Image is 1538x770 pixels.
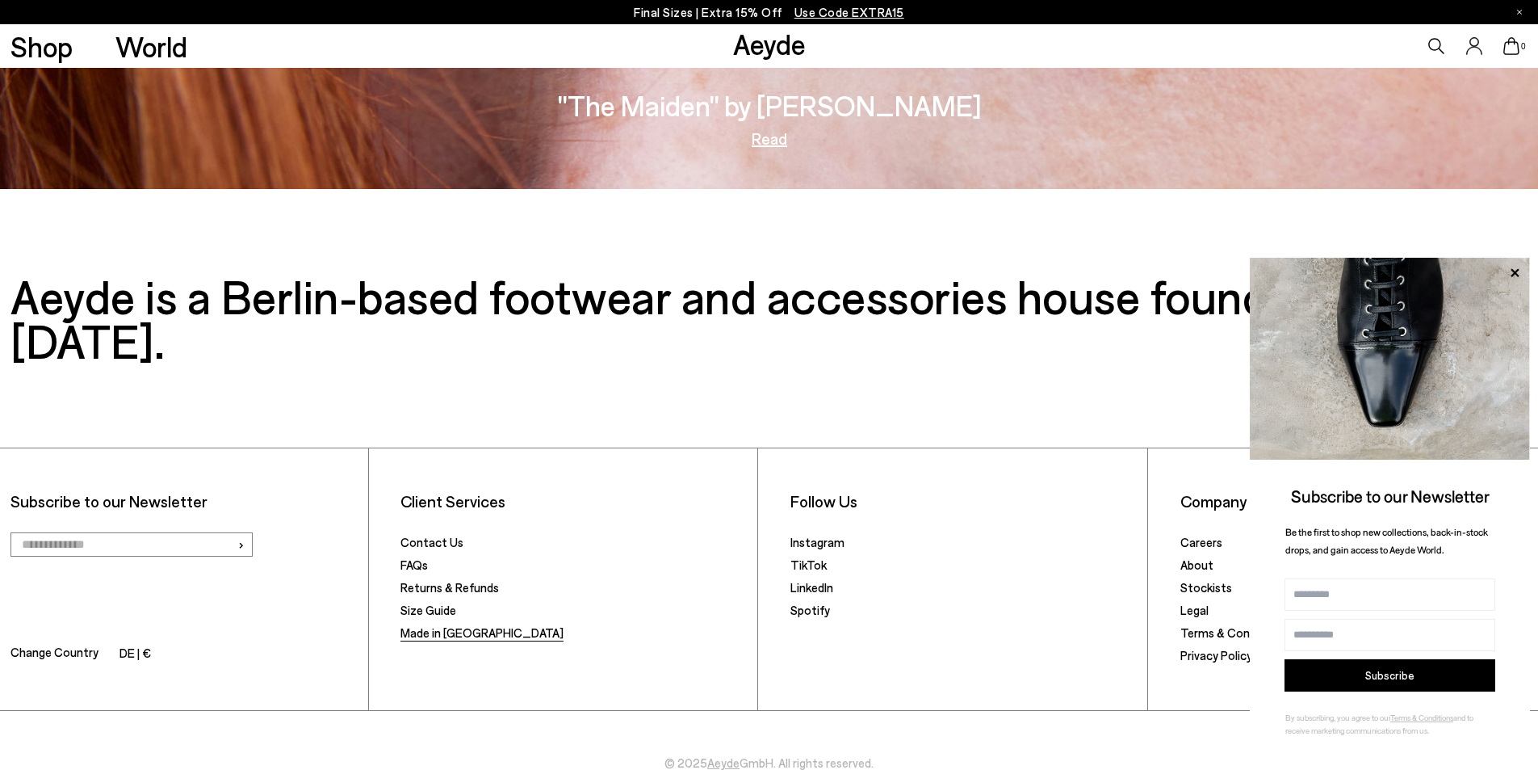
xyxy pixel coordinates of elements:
a: Spotify [790,603,830,617]
a: Returns & Refunds [400,580,499,595]
a: LinkedIn [790,580,833,595]
h3: Aeyde is a Berlin-based footwear and accessories house founded in [DATE]. [10,274,1528,363]
p: Subscribe to our Newsletter [10,491,357,511]
a: Read [752,130,787,146]
a: Privacy Policy [1180,648,1252,663]
a: Terms & Conditions [1390,713,1453,722]
span: Navigate to /collections/ss25-final-sizes [794,5,904,19]
img: ca3f721fb6ff708a270709c41d776025.jpg [1250,258,1530,460]
a: Size Guide [400,603,456,617]
a: Aeyde [707,755,740,770]
a: Terms & Conditions [1180,625,1286,640]
a: Careers [1180,535,1222,549]
a: TikTok [790,558,827,572]
span: 0 [1519,42,1528,51]
a: Made in [GEOGRAPHIC_DATA] [400,625,564,640]
h3: "The Maiden" by [PERSON_NAME] [557,91,981,120]
a: Legal [1180,603,1209,617]
li: DE | € [119,643,151,666]
span: Change Country [10,642,98,666]
a: Instagram [790,535,844,549]
a: Aeyde [733,27,806,61]
a: FAQs [400,558,428,572]
span: By subscribing, you agree to our [1285,713,1390,722]
a: Contact Us [400,535,463,549]
li: Follow Us [790,491,1137,511]
a: Shop [10,32,73,61]
li: Company [1180,491,1528,511]
li: Client Services [400,491,747,511]
a: Stockists [1180,580,1232,595]
a: 0 [1503,37,1519,55]
p: Final Sizes | Extra 15% Off [634,2,904,23]
span: Subscribe to our Newsletter [1291,486,1490,506]
span: Be the first to shop new collections, back-in-stock drops, and gain access to Aeyde World. [1285,526,1488,556]
span: › [237,532,245,556]
a: About [1180,558,1213,572]
a: World [115,32,187,61]
button: Subscribe [1284,659,1495,692]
